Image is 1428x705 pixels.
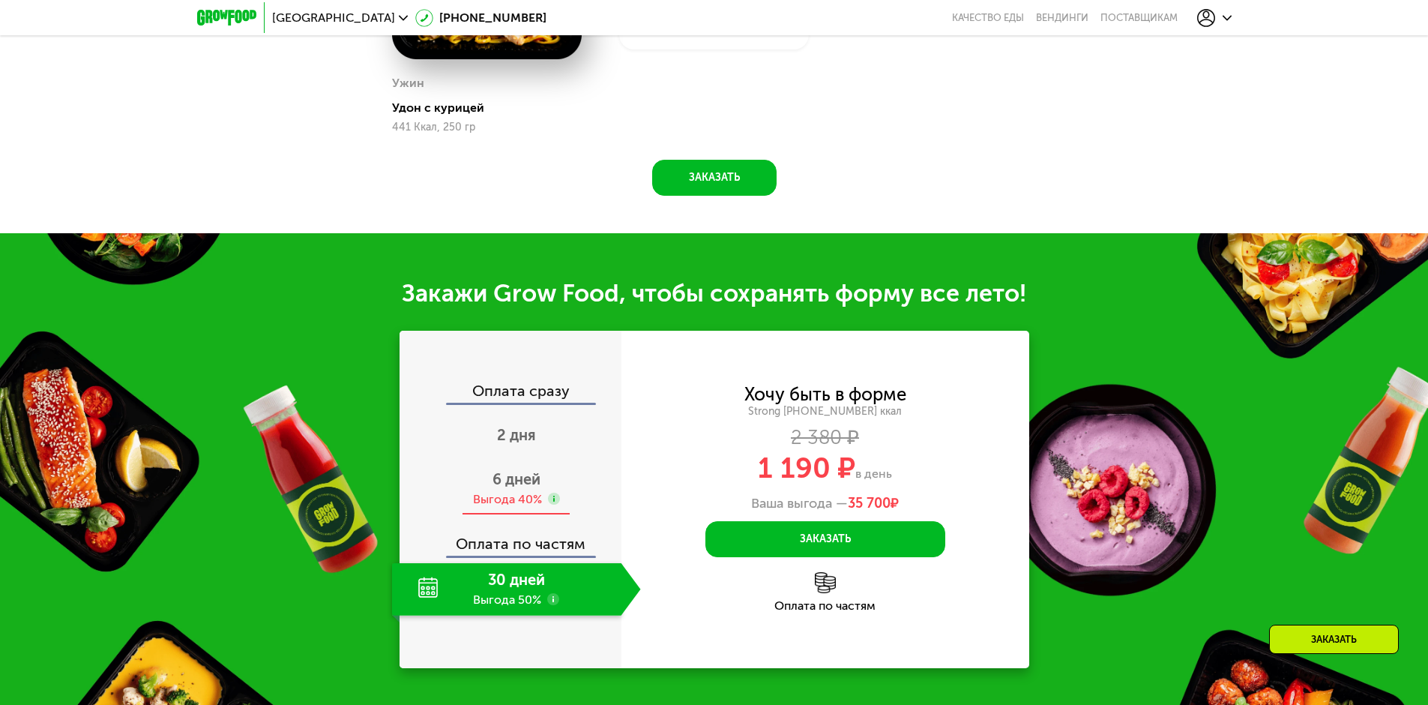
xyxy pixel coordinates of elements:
a: Вендинги [1036,12,1088,24]
span: 6 дней [492,470,540,488]
div: Удон с курицей [392,100,594,115]
div: 441 Ккал, 250 гр [392,121,582,133]
div: Ваша выгода — [621,496,1029,512]
span: ₽ [848,496,899,512]
img: l6xcnZfty9opOoJh.png [815,572,836,593]
div: Хочу быть в форме [744,386,906,403]
div: Оплата сразу [401,383,621,403]
div: Strong [PHONE_NUMBER] ккал [621,405,1029,418]
div: Оплата по частям [621,600,1029,612]
div: 2 380 ₽ [621,430,1029,446]
a: [PHONE_NUMBER] [415,9,546,27]
span: 1 190 ₽ [758,451,855,485]
div: Оплата по частям [401,521,621,556]
div: Ужин [392,72,424,94]
button: Заказать [652,160,777,196]
a: Качество еды [952,12,1024,24]
div: поставщикам [1100,12,1178,24]
button: Заказать [705,521,945,557]
div: Заказать [1269,625,1399,654]
span: [GEOGRAPHIC_DATA] [272,12,395,24]
div: Выгода 40% [473,491,542,508]
span: 35 700 [848,495,891,511]
span: в день [855,466,892,481]
span: 2 дня [497,426,536,444]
